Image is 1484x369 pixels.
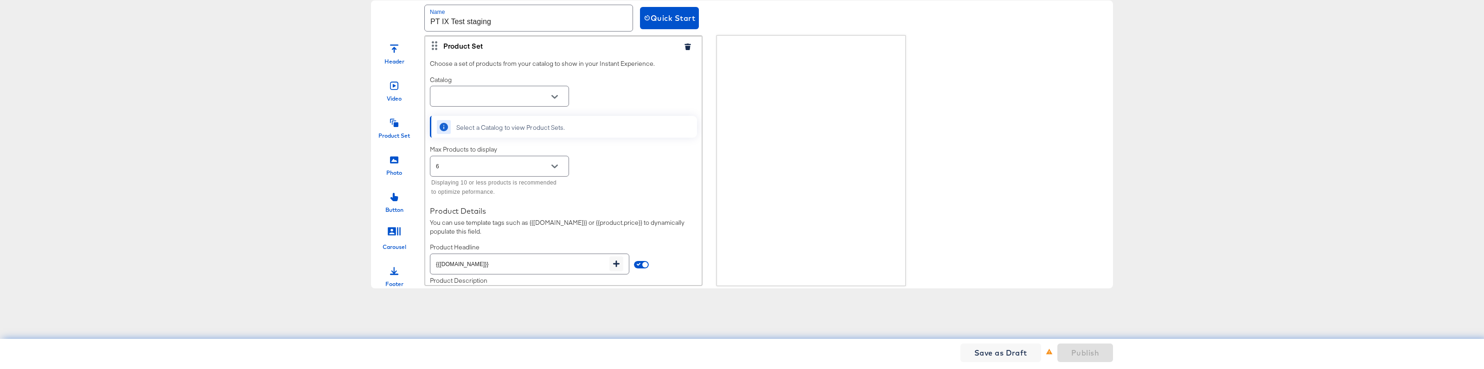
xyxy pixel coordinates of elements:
[385,280,403,288] div: Footer
[430,276,630,285] div: Product Description
[548,90,562,104] button: Open
[644,12,695,25] span: Quick Start
[960,344,1041,362] button: Save as Draft
[430,284,609,304] input: Description
[384,57,404,65] div: Header
[387,95,402,102] div: Video
[548,159,562,173] button: Open
[430,218,697,235] div: You can use template tags such as {{[DOMAIN_NAME]}} or {{product.price}} to dynamically populate ...
[383,243,406,251] div: Carousel
[456,123,565,132] div: Select a Catalog to view Product Sets.
[430,250,609,270] input: Headline
[431,178,563,197] p: Displaying 10 or less products is recommended to optimize peformance.
[430,76,569,109] div: Catalog
[378,132,410,140] div: Product Set
[430,206,697,216] div: Product Details
[974,346,1027,359] span: Save as Draft
[430,145,697,199] div: Max Products to display
[640,7,699,29] button: Quick Start
[385,206,403,214] div: Button
[386,169,402,177] div: Photo
[425,55,702,346] div: Choose a set of products from your catalog to show in your Instant Experience.
[443,41,676,51] div: Product Set
[430,243,630,252] div: Product Headline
